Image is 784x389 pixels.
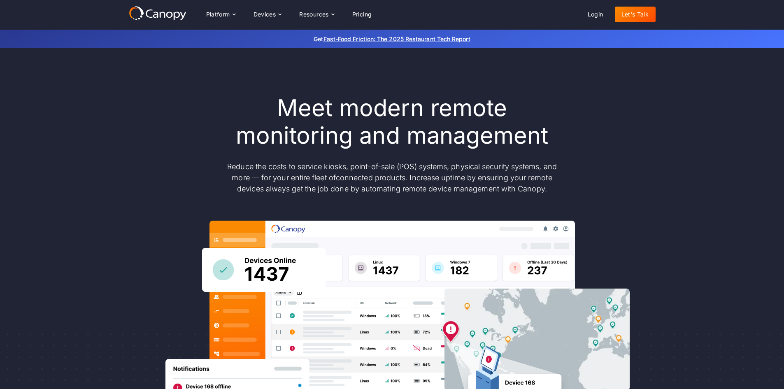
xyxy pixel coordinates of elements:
h1: Meet modern remote monitoring and management [219,94,565,149]
div: Platform [200,6,242,23]
div: Platform [206,12,230,17]
a: Pricing [346,7,379,22]
div: Devices [254,12,276,17]
p: Get [191,35,594,43]
a: connected products [336,173,405,182]
div: Devices [247,6,288,23]
img: Canopy sees how many devices are online [202,248,326,292]
p: Reduce the costs to service kiosks, point-of-sale (POS) systems, physical security systems, and m... [219,161,565,194]
a: Login [581,7,610,22]
a: Let's Talk [615,7,656,22]
a: Fast-Food Friction: The 2025 Restaurant Tech Report [323,35,470,42]
div: Resources [299,12,329,17]
div: Resources [293,6,340,23]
